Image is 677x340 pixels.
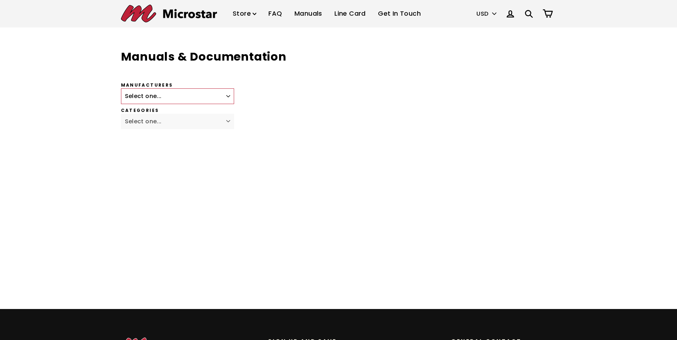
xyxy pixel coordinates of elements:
[289,3,328,24] a: Manuals
[121,5,217,22] img: Microstar Electronics
[121,49,445,65] h1: Manuals & Documentation
[227,3,426,24] ul: Primary
[263,3,287,24] a: FAQ
[121,108,445,114] label: Categories
[373,3,426,24] a: Get In Touch
[121,82,445,88] label: Manufacturers
[329,3,371,24] a: Line Card
[227,3,262,24] a: Store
